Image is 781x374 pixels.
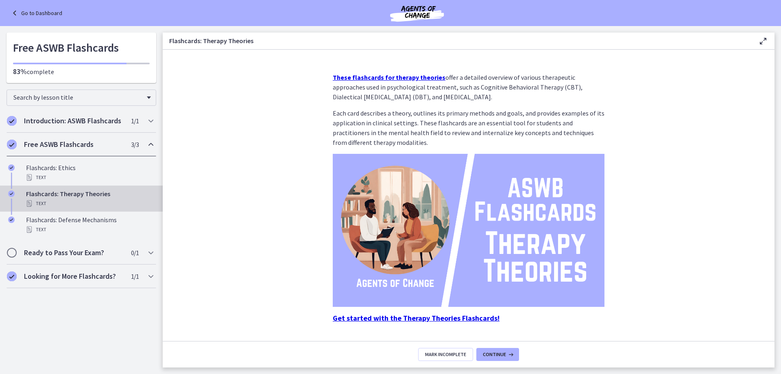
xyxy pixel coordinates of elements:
[333,72,604,102] p: offer a detailed overview of various therapeutic approaches used in psychological treatment, such...
[26,215,153,234] div: Flashcards: Defense Mechanisms
[333,154,604,307] img: ASWB_Flashcards_Therapy_Theories.png
[13,67,27,76] span: 83%
[26,163,153,182] div: Flashcards: Ethics
[8,190,15,197] i: Completed
[333,314,500,322] a: Get started with the Therapy Theories Flashcards!
[483,351,506,358] span: Continue
[24,271,123,281] h2: Looking for More Flashcards?
[13,67,150,77] p: complete
[13,93,143,101] span: Search by lesson title
[13,39,150,56] h1: Free ASWB Flashcards
[131,271,139,281] span: 1 / 1
[476,348,519,361] button: Continue
[333,108,604,147] p: Each card describes a theory, outlines its primary methods and goals, and provides examples of it...
[131,116,139,126] span: 1 / 1
[425,351,466,358] span: Mark Incomplete
[368,3,466,23] img: Agents of Change
[333,73,445,81] a: These flashcards for therapy theories
[333,313,500,323] strong: Get started with the Therapy Theories Flashcards!
[24,140,123,149] h2: Free ASWB Flashcards
[8,164,15,171] i: Completed
[26,199,153,208] div: Text
[26,225,153,234] div: Text
[24,248,123,258] h2: Ready to Pass Your Exam?
[24,116,123,126] h2: Introduction: ASWB Flashcards
[131,140,139,149] span: 3 / 3
[418,348,473,361] button: Mark Incomplete
[26,173,153,182] div: Text
[8,217,15,223] i: Completed
[131,248,139,258] span: 0 / 1
[169,36,745,46] h3: Flashcards: Therapy Theories
[7,271,17,281] i: Completed
[7,140,17,149] i: Completed
[10,8,62,18] a: Go to Dashboard
[7,90,156,106] div: Search by lesson title
[26,189,153,208] div: Flashcards: Therapy Theories
[7,116,17,126] i: Completed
